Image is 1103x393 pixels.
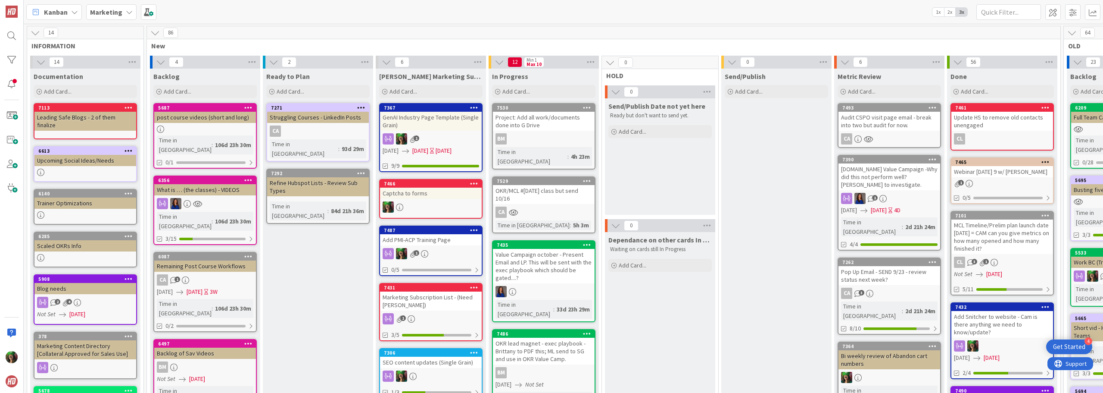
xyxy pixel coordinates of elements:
span: Add Card... [735,88,763,95]
div: 7113 [34,104,136,112]
div: 7101MCL Timeline/Prelim plan launch date [DATE] = CAM can you give metrics on how many opened and... [951,212,1053,254]
div: 6497 [154,340,256,348]
img: SL [6,351,18,363]
span: [DATE] [383,146,399,155]
div: CA [267,126,369,137]
span: 1 [958,180,964,185]
div: Bi weekly review of Abandon cart numbers [838,350,940,369]
span: 0/5 [963,193,971,202]
div: 7262Pop Up Email - SEND 9/23 - review status next week? [838,258,940,285]
div: Time in [GEOGRAPHIC_DATA] [841,217,902,236]
div: Blog needs [34,283,136,294]
span: In Progress [492,72,528,81]
span: 0/28 [1082,158,1094,167]
div: Struggling Courses - LinkedIn Posts [267,112,369,123]
div: CL [951,133,1053,145]
div: 7493 [838,104,940,112]
div: 33d 23h 29m [555,305,592,314]
div: post course videos (short and long) [154,112,256,123]
div: 7486 [497,331,595,337]
span: Add Card... [164,88,191,95]
span: [DATE] [984,353,1000,362]
div: Min 1 [527,58,537,62]
span: Add Card... [389,88,417,95]
div: 2d 21h 24m [903,222,938,232]
div: 4 [1084,337,1092,345]
div: CA [270,126,281,137]
span: Add Card... [961,88,988,95]
div: 7530Project: Add all work/documents done into G Drive [493,104,595,131]
span: Add Card... [502,88,530,95]
div: GenAI Industry Page Template (Single Grain) [380,112,482,131]
div: BM [157,362,168,373]
span: [DATE] [954,353,970,362]
img: SL [396,371,407,382]
span: : [338,144,340,154]
span: Dependance on other cards In progress [608,236,712,244]
span: Add Card... [277,88,304,95]
i: Not Set [37,310,56,318]
img: SL [495,286,507,297]
span: 3 [972,259,977,264]
div: Scaled OKRs Info [34,240,136,252]
div: 6497Backlog of Sav Videos [154,340,256,359]
img: SL [396,248,407,259]
div: Remaining Post Course Workflows [154,261,256,272]
div: 7465 [951,158,1053,166]
span: Scott's Marketing Support IN Progress [379,72,483,81]
div: 7466 [380,180,482,188]
span: New [151,41,1050,50]
span: 0 [624,220,639,231]
div: 6140 [34,190,136,198]
i: Not Set [157,375,175,383]
span: [DATE] [69,310,85,319]
img: SL [967,340,978,352]
span: 4 [66,299,72,305]
div: 7367GenAI Industry Page Template (Single Grain) [380,104,482,131]
span: : [327,206,329,216]
div: CA [493,207,595,218]
div: SL [838,193,940,204]
div: Time in [GEOGRAPHIC_DATA] [495,300,553,319]
div: 7262 [838,258,940,266]
div: OKR lead magnet - exec playbook - Brittany to PDF this; ML send to SG and use in OKR Value Camp. [493,338,595,365]
div: BM [495,367,507,378]
span: Documentation [34,72,83,81]
div: Captcha to forms [380,188,482,199]
div: 5908Blog needs [34,275,136,294]
span: [DATE] [986,270,1002,279]
span: 0/5 [391,265,399,274]
div: 378Marketing Content Directory [Collateral Approved for Sales Use] [34,333,136,359]
img: SL [396,133,407,145]
div: 7306SEO content updates (Single Grain) [380,349,482,368]
div: CA [838,133,940,145]
img: SL [383,201,394,213]
div: 6140Trainer Optimizations [34,190,136,209]
div: 7493 [842,105,940,111]
div: CA [154,274,256,286]
span: Add Card... [44,88,72,95]
div: BM [154,362,256,373]
div: Time in [GEOGRAPHIC_DATA] [495,220,570,230]
div: Refine Hubspot Lists - Review Sub Types [267,177,369,196]
div: Time in [GEOGRAPHIC_DATA] [270,201,327,220]
div: 3W [210,287,218,296]
div: 7431Marketing Subscription List - (Need [PERSON_NAME]) [380,284,482,311]
div: 7367 [380,104,482,112]
span: Kanban [44,7,68,17]
div: 7461Update HS to remove old contacts unengaged [951,104,1053,131]
div: Update HS to remove old contacts unengaged [951,112,1053,131]
span: 1 [414,135,419,141]
div: 106d 23h 30m [213,140,253,150]
span: : [553,305,555,314]
span: 1 [872,195,878,201]
span: 4 [169,57,184,67]
div: BM [493,133,595,145]
div: 7306 [380,349,482,357]
div: 6356 [154,176,256,184]
div: 84d 21h 36m [329,206,366,216]
div: 5908 [38,276,136,282]
div: 7435 [493,241,595,249]
div: 7390 [838,156,940,163]
div: 7262 [842,259,940,265]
